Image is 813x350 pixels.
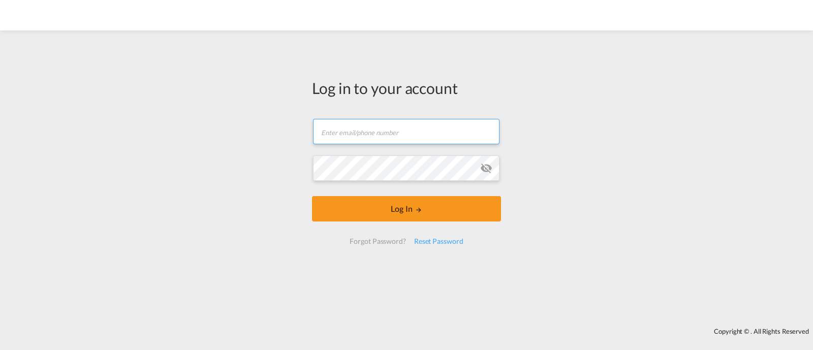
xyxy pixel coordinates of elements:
md-icon: icon-eye-off [480,162,492,174]
div: Log in to your account [312,77,501,99]
input: Enter email/phone number [313,119,499,144]
div: Reset Password [410,232,467,250]
button: LOGIN [312,196,501,221]
div: Forgot Password? [346,232,410,250]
